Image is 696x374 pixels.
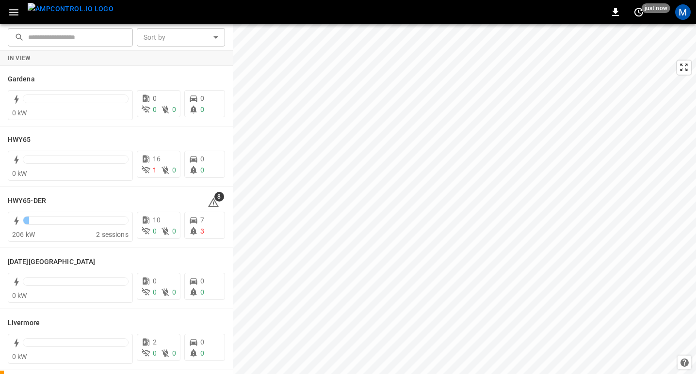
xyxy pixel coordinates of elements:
[12,353,27,360] span: 0 kW
[200,166,204,174] span: 0
[12,109,27,117] span: 0 kW
[200,216,204,224] span: 7
[233,24,696,374] canvas: Map
[12,231,35,238] span: 206 kW
[642,3,670,13] span: just now
[8,196,46,206] h6: HWY65-DER
[8,257,95,267] h6: Karma Center
[8,74,35,85] h6: Gardena
[200,349,204,357] span: 0
[172,106,176,113] span: 0
[200,288,204,296] span: 0
[675,4,691,20] div: profile-icon
[153,216,161,224] span: 10
[28,3,113,15] img: ampcontrol.io logo
[631,4,647,20] button: set refresh interval
[12,292,27,299] span: 0 kW
[200,277,204,285] span: 0
[153,227,157,235] span: 0
[200,106,204,113] span: 0
[200,94,204,102] span: 0
[12,170,27,177] span: 0 kW
[153,155,161,163] span: 16
[8,135,31,145] h6: HWY65
[172,166,176,174] span: 0
[153,338,157,346] span: 2
[153,277,157,285] span: 0
[200,227,204,235] span: 3
[153,166,157,174] span: 1
[8,55,31,62] strong: In View
[153,288,157,296] span: 0
[200,338,204,346] span: 0
[96,231,129,238] span: 2 sessions
[214,192,224,202] span: 8
[153,94,157,102] span: 0
[200,155,204,163] span: 0
[8,318,40,328] h6: Livermore
[153,106,157,113] span: 0
[153,349,157,357] span: 0
[172,288,176,296] span: 0
[172,227,176,235] span: 0
[172,349,176,357] span: 0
